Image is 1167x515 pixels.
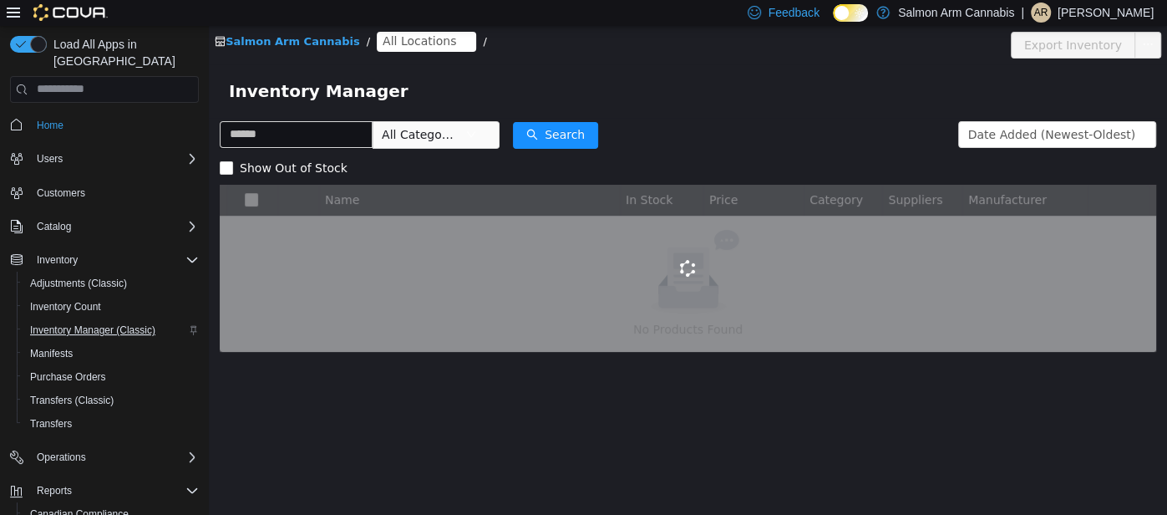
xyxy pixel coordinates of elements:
[30,277,127,290] span: Adjustments (Classic)
[17,272,205,295] button: Adjustments (Classic)
[23,320,162,340] a: Inventory Manager (Classic)
[1021,3,1024,23] p: |
[927,104,937,115] i: icon: down
[30,417,72,431] span: Transfers
[257,104,267,115] i: icon: down
[33,4,108,21] img: Cova
[174,6,247,24] span: All Locations
[30,217,78,237] button: Catalog
[17,319,205,342] button: Inventory Manager (Classic)
[23,273,134,293] a: Adjustments (Classic)
[30,115,70,135] a: Home
[37,253,78,267] span: Inventory
[37,152,63,166] span: Users
[30,394,114,407] span: Transfers (Classic)
[3,215,205,238] button: Catalog
[6,9,151,22] a: icon: shopSalmon Arm Cannabis
[759,96,926,121] div: Date Added (Newest-Oldest)
[37,451,86,464] span: Operations
[3,113,205,137] button: Home
[23,297,108,317] a: Inventory Count
[17,365,205,389] button: Purchase Orders
[30,324,155,337] span: Inventory Manager (Classic)
[30,250,84,270] button: Inventory
[3,147,205,171] button: Users
[833,4,868,22] input: Dark Mode
[30,217,199,237] span: Catalog
[1058,3,1154,23] p: [PERSON_NAME]
[17,389,205,412] button: Transfers (Classic)
[30,149,69,169] button: Users
[304,96,389,123] button: icon: searchSearch
[23,367,113,387] a: Purchase Orders
[173,100,249,117] span: All Categories
[30,183,92,203] a: Customers
[1034,3,1048,23] span: AR
[23,273,199,293] span: Adjustments (Classic)
[17,295,205,319] button: Inventory Count
[3,446,205,469] button: Operations
[37,484,72,497] span: Reports
[23,367,199,387] span: Purchase Orders
[23,297,199,317] span: Inventory Count
[37,186,85,200] span: Customers
[30,481,79,501] button: Reports
[158,9,161,22] span: /
[274,9,277,22] span: /
[30,347,73,360] span: Manifests
[898,3,1014,23] p: Salmon Arm Cannabis
[23,390,120,410] a: Transfers (Classic)
[37,119,63,132] span: Home
[23,414,79,434] a: Transfers
[30,149,199,169] span: Users
[30,481,199,501] span: Reports
[3,248,205,272] button: Inventory
[833,22,834,23] span: Dark Mode
[23,414,199,434] span: Transfers
[24,135,145,149] span: Show Out of Stock
[20,52,210,79] span: Inventory Manager
[23,390,199,410] span: Transfers (Classic)
[47,36,199,69] span: Load All Apps in [GEOGRAPHIC_DATA]
[30,300,101,314] span: Inventory Count
[17,412,205,436] button: Transfers
[30,370,106,384] span: Purchase Orders
[23,344,79,364] a: Manifests
[768,4,819,21] span: Feedback
[3,181,205,205] button: Customers
[17,342,205,365] button: Manifests
[251,11,261,21] i: icon: close-circle
[1031,3,1051,23] div: Ariel Richards
[6,10,17,21] i: icon: shop
[30,250,199,270] span: Inventory
[23,320,199,340] span: Inventory Manager (Classic)
[802,6,926,33] button: Export Inventory
[30,447,93,467] button: Operations
[30,182,199,203] span: Customers
[30,447,199,467] span: Operations
[37,220,71,233] span: Catalog
[3,479,205,502] button: Reports
[23,344,199,364] span: Manifests
[30,115,199,135] span: Home
[926,6,952,33] button: icon: ellipsis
